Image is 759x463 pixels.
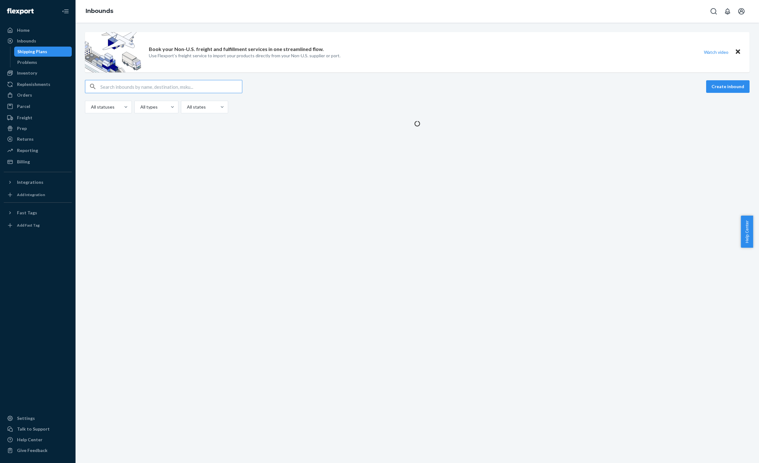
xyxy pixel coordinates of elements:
a: Reporting [4,145,72,155]
div: Inventory [17,70,37,76]
div: Billing [17,159,30,165]
div: Fast Tags [17,210,37,216]
div: Freight [17,115,32,121]
p: Book your Non-U.S. freight and fulfillment services in one streamlined flow. [149,46,324,53]
div: Problems [17,59,37,65]
div: Add Fast Tag [17,223,40,228]
a: Settings [4,413,72,423]
button: Watch video [700,48,733,57]
div: Settings [17,415,35,421]
input: Search inbounds by name, destination, msku... [100,80,242,93]
a: Parcel [4,101,72,111]
a: Returns [4,134,72,144]
a: Home [4,25,72,35]
button: Fast Tags [4,208,72,218]
div: Give Feedback [17,447,48,454]
a: Freight [4,113,72,123]
button: Create inbound [706,80,750,93]
a: Replenishments [4,79,72,89]
div: Inbounds [17,38,36,44]
ol: breadcrumbs [81,2,118,20]
a: Billing [4,157,72,167]
div: Parcel [17,103,30,110]
div: Integrations [17,179,43,185]
div: Talk to Support [17,426,50,432]
a: Inbounds [86,8,113,14]
div: Orders [17,92,32,98]
a: Inventory [4,68,72,78]
button: Talk to Support [4,424,72,434]
div: Prep [17,125,27,132]
p: Use Flexport’s freight service to import your products directly from your Non-U.S. supplier or port. [149,53,340,59]
button: Close Navigation [59,5,72,18]
img: Flexport logo [7,8,34,14]
div: Home [17,27,30,33]
div: Shipping Plans [17,48,47,55]
button: Close [734,48,742,57]
button: Open account menu [735,5,748,18]
a: Inbounds [4,36,72,46]
div: Help Center [17,437,42,443]
a: Problems [14,57,72,67]
button: Integrations [4,177,72,187]
a: Shipping Plans [14,47,72,57]
input: All statuses [90,104,91,110]
input: All states [186,104,187,110]
a: Help Center [4,435,72,445]
div: Replenishments [17,81,50,88]
button: Open notifications [721,5,734,18]
button: Help Center [741,216,753,248]
button: Give Feedback [4,445,72,455]
a: Add Fast Tag [4,220,72,230]
a: Add Integration [4,190,72,200]
div: Returns [17,136,34,142]
a: Prep [4,123,72,133]
div: Reporting [17,147,38,154]
button: Open Search Box [707,5,720,18]
div: Add Integration [17,192,45,197]
a: Orders [4,90,72,100]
